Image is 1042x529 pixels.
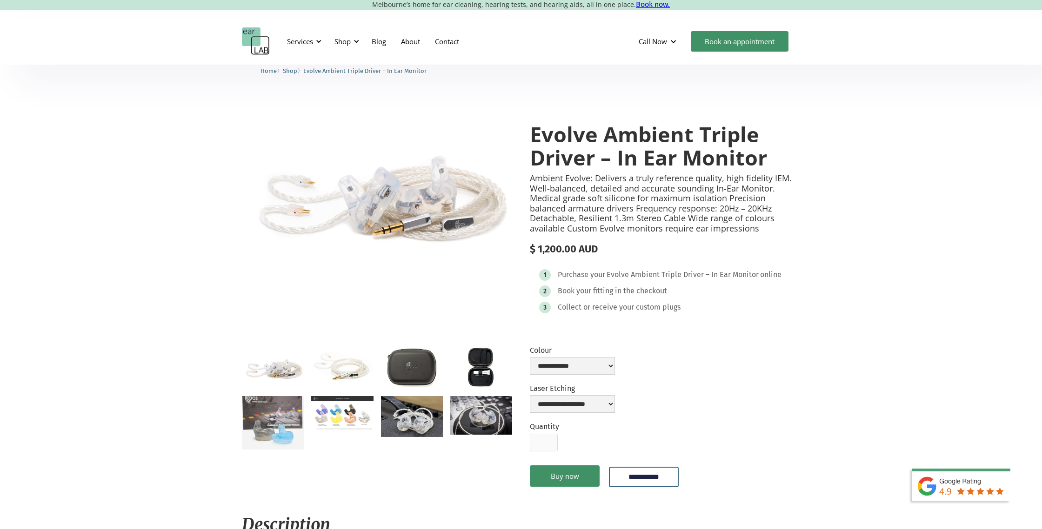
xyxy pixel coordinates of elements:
a: open lightbox [311,396,373,430]
span: Home [260,67,277,74]
a: Shop [283,66,297,75]
div: online [760,270,781,279]
div: Call Now [631,27,686,55]
a: Book an appointment [691,31,788,52]
a: Evolve Ambient Triple Driver – In Ear Monitor [303,66,427,75]
div: Shop [334,37,351,46]
div: Collect or receive your custom plugs [558,303,681,312]
label: Quantity [530,422,559,431]
li: 〉 [283,66,303,76]
div: Book your fitting in the checkout [558,286,667,296]
span: Evolve Ambient Triple Driver – In Ear Monitor [303,67,427,74]
div: Evolve Ambient Triple Driver – In Ear Monitor [607,270,759,279]
div: 3 [543,304,547,311]
a: open lightbox [311,347,373,386]
div: Shop [329,27,362,55]
div: 1 [544,271,547,278]
a: open lightbox [381,396,443,437]
a: open lightbox [450,347,512,388]
a: Buy now [530,465,600,487]
a: open lightbox [242,104,512,284]
a: Home [260,66,277,75]
a: open lightbox [381,347,443,388]
span: Shop [283,67,297,74]
div: Call Now [639,37,667,46]
a: home [242,27,270,55]
label: Laser Etching [530,384,615,393]
a: About [394,28,427,55]
div: $ 1,200.00 AUD [530,243,800,255]
div: 2 [543,288,547,295]
a: open lightbox [242,396,304,450]
a: open lightbox [242,347,304,389]
p: Ambient Evolve: Delivers a truly reference quality, high fidelity IEM. Well-balanced, detailed an... [530,173,800,234]
a: open lightbox [450,396,512,435]
a: Contact [427,28,467,55]
li: 〉 [260,66,283,76]
img: Evolve Ambient Triple Driver – In Ear Monitor [242,104,512,284]
div: Services [287,37,313,46]
div: Purchase your [558,270,605,279]
a: Blog [364,28,394,55]
label: Colour [530,346,615,355]
h1: Evolve Ambient Triple Driver – In Ear Monitor [530,123,800,169]
div: Services [281,27,324,55]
